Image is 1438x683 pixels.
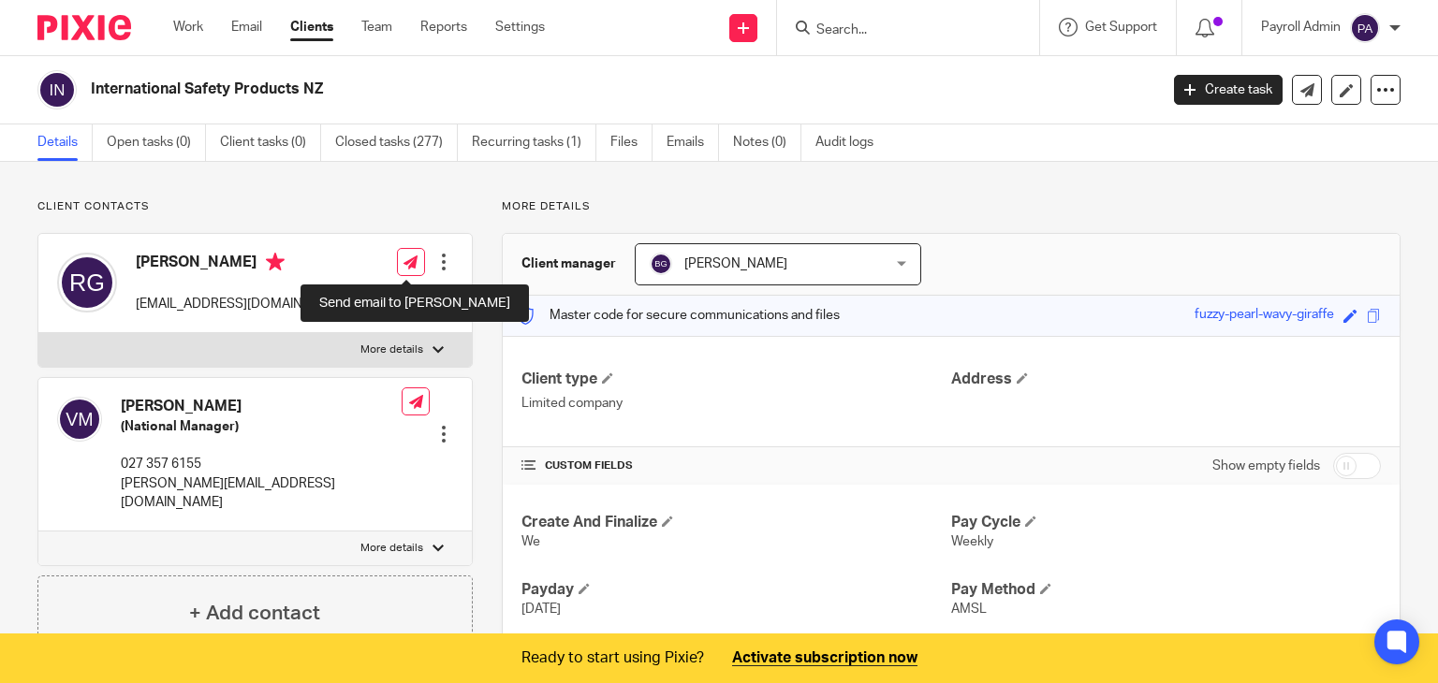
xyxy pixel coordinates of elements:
[610,124,653,161] a: Files
[495,18,545,36] a: Settings
[420,18,467,36] a: Reports
[220,124,321,161] a: Client tasks (0)
[121,397,402,416] h4: [PERSON_NAME]
[1195,305,1334,327] div: fuzzy-pearl-wavy-giraffe
[107,124,206,161] a: Open tasks (0)
[650,253,672,275] img: svg%3E
[360,342,423,357] p: More details
[91,80,935,99] h2: International Safety Products NZ
[266,253,285,271] i: Primary
[136,295,349,313] p: [EMAIL_ADDRESS][DOMAIN_NAME]
[1212,457,1320,475] label: Show empty fields
[290,18,333,36] a: Clients
[360,541,423,556] p: More details
[121,455,402,473] p: 027 357 6155
[121,417,402,436] h5: (National Manager)
[37,124,93,161] a: Details
[1261,18,1341,36] p: Payroll Admin
[521,535,540,548] span: We
[37,199,473,214] p: Client contacts
[521,603,561,616] span: [DATE]
[1350,13,1380,43] img: svg%3E
[472,124,596,161] a: Recurring tasks (1)
[57,397,102,442] img: svg%3E
[951,603,987,616] span: AMSL
[37,15,131,40] img: Pixie
[667,124,719,161] a: Emails
[521,394,951,413] p: Limited company
[951,580,1381,600] h4: Pay Method
[1174,75,1283,105] a: Create task
[37,70,77,109] img: svg%3E
[521,254,616,273] h3: Client manager
[173,18,203,36] a: Work
[815,124,888,161] a: Audit logs
[521,458,951,473] h4: CUSTOM FIELDS
[684,257,787,270] span: [PERSON_NAME]
[335,124,458,161] a: Closed tasks (277)
[521,370,951,389] h4: Client type
[1085,21,1157,34] span: Get Support
[189,599,320,628] h4: + Add contact
[57,253,117,312] img: svg%3E
[361,18,392,36] a: Team
[136,253,349,276] h4: [PERSON_NAME]
[814,22,983,39] input: Search
[231,18,262,36] a: Email
[517,306,840,325] p: Master code for secure communications and files
[733,124,801,161] a: Notes (0)
[951,370,1381,389] h4: Address
[502,199,1401,214] p: More details
[951,513,1381,532] h4: Pay Cycle
[521,513,951,532] h4: Create And Finalize
[951,535,993,548] span: Weekly
[121,474,402,513] p: [PERSON_NAME][EMAIL_ADDRESS][DOMAIN_NAME]
[521,580,951,600] h4: Payday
